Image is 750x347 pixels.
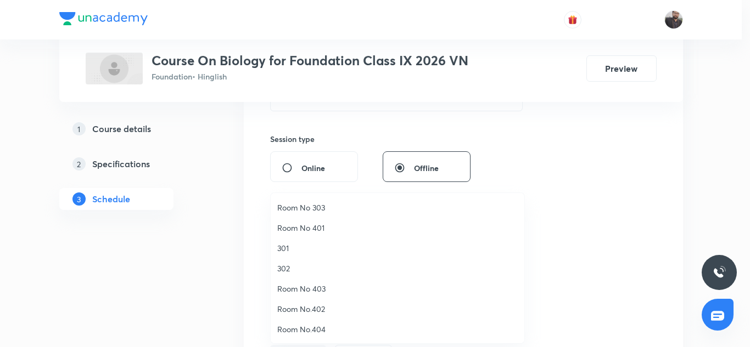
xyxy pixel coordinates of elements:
[277,283,518,294] span: Room No 403
[277,323,518,335] span: Room No.404
[277,202,518,213] span: Room No 303
[277,303,518,315] span: Room No.402
[277,222,518,234] span: Room No 401
[277,263,518,274] span: 302
[277,242,518,254] span: 301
